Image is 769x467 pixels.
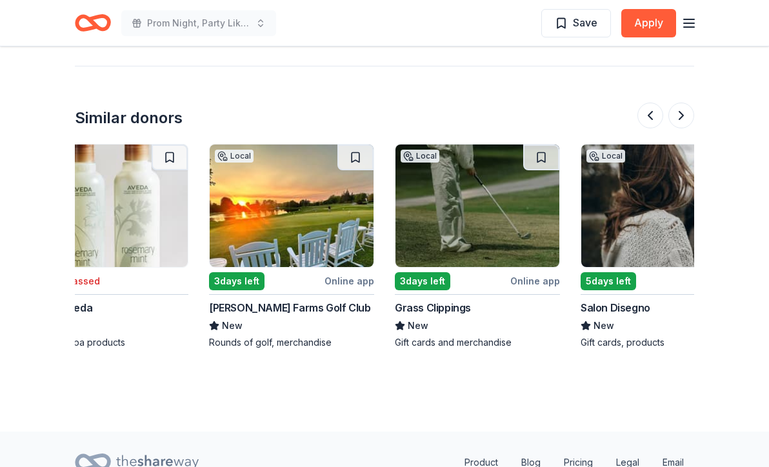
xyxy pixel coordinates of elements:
div: 3 days left [209,272,265,290]
img: Image for Grass Clippings [395,144,559,267]
div: Online app [325,273,374,289]
div: Gift cards, spa products [23,336,188,349]
span: Prom Night, Party Like It's 1999 Gala [147,15,250,31]
div: Rounds of golf, merchandise [209,336,374,349]
a: Image for Salon DisegnoLocal5days leftOnline appSalon DisegnoNewGift cards, products [581,144,746,349]
div: Grass Clippings [395,300,471,315]
span: New [222,318,243,333]
div: 3 days left [395,272,450,290]
div: Gift cards and merchandise [395,336,560,349]
img: Image for Salon Disegno [581,144,745,267]
div: Similar donors [75,108,183,128]
img: Image for Fenton Farms Golf Club [210,144,374,267]
div: Gift cards, products [581,336,746,349]
div: Online app [510,273,560,289]
a: Image for Grass ClippingsLocal3days leftOnline appGrass ClippingsNewGift cards and merchandise [395,144,560,349]
div: [PERSON_NAME] Farms Golf Club [209,300,370,315]
div: Local [586,150,625,163]
div: Local [215,150,254,163]
span: New [408,318,428,333]
a: Home [75,8,111,38]
button: Apply [621,9,676,37]
img: Image for Varuna Aveda [24,144,188,267]
a: Image for Fenton Farms Golf ClubLocal3days leftOnline app[PERSON_NAME] Farms Golf ClubNewRounds o... [209,144,374,349]
span: New [594,318,614,333]
div: 5 days left [581,272,636,290]
div: Local [401,150,439,163]
button: Save [541,9,611,37]
div: Salon Disegno [581,300,650,315]
button: Prom Night, Party Like It's 1999 Gala [121,10,276,36]
a: Image for Varuna AvedaLocalDeadline passedVaruna AvedaNewGift cards, spa products [23,144,188,349]
span: Save [573,14,597,31]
